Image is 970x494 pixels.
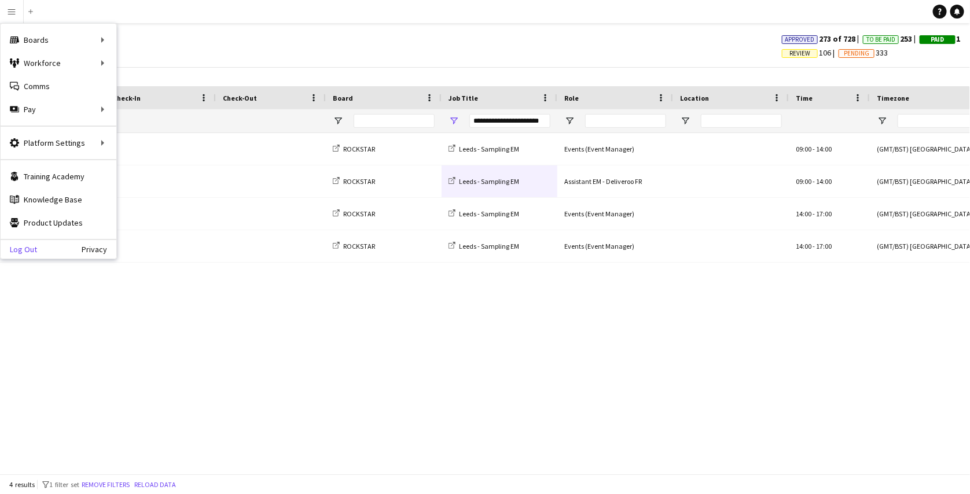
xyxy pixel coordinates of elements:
span: ROCKSTAR [343,177,375,186]
span: 1 [920,34,961,44]
button: Open Filter Menu [680,116,690,126]
span: Paid [931,36,945,43]
div: Events (Event Manager) [557,230,673,262]
span: 253 [863,34,920,44]
span: 14:00 [816,145,832,153]
span: Check-Out [223,94,257,102]
span: 09:00 [796,145,811,153]
a: Leeds - Sampling EM [449,242,519,250]
span: Leeds - Sampling EM [459,242,519,250]
a: ROCKSTAR [333,242,375,250]
div: Workforce [1,51,116,75]
a: Knowledge Base [1,188,116,211]
span: Timezone [877,94,909,102]
span: - [813,177,815,186]
span: - [813,242,815,250]
span: - [813,209,815,218]
a: Training Academy [1,165,116,188]
span: ROCKSTAR [343,145,375,153]
a: Leeds - Sampling EM [449,145,519,153]
button: Open Filter Menu [877,116,887,126]
span: 14:00 [796,242,811,250]
span: ROCKSTAR [343,209,375,218]
div: Events (Event Manager) [557,198,673,230]
span: Pending [844,50,869,57]
button: Open Filter Menu [564,116,575,126]
div: Events (Event Manager) [557,133,673,165]
span: 17:00 [816,242,832,250]
span: Role [564,94,579,102]
span: Job Title [449,94,478,102]
div: Assistant EM - Deliveroo FR [557,165,673,197]
span: Review [789,50,810,57]
span: 333 [839,47,888,58]
a: ROCKSTAR [333,209,375,218]
span: To Be Paid [866,36,895,43]
a: Comms [1,75,116,98]
a: Leeds - Sampling EM [449,177,519,186]
a: Privacy [82,245,116,254]
a: ROCKSTAR [333,177,375,186]
button: Open Filter Menu [449,116,459,126]
div: Boards [1,28,116,51]
span: Leeds - Sampling EM [459,209,519,218]
a: Leeds - Sampling EM [449,209,519,218]
a: Log Out [1,245,37,254]
input: Location Filter Input [701,114,782,128]
a: Product Updates [1,211,116,234]
input: Board Filter Input [354,114,435,128]
span: 09:00 [796,177,811,186]
a: ROCKSTAR [333,145,375,153]
span: Approved [785,36,815,43]
span: Check-In [113,94,141,102]
span: 17:00 [816,209,832,218]
button: Open Filter Menu [333,116,343,126]
span: 106 [782,47,839,58]
span: Board [333,94,353,102]
span: Leeds - Sampling EM [459,177,519,186]
button: Remove filters [79,478,132,491]
span: 1 filter set [49,480,79,489]
span: 14:00 [816,177,832,186]
span: - [813,145,815,153]
span: 273 of 728 [782,34,863,44]
span: Leeds - Sampling EM [459,145,519,153]
div: Platform Settings [1,131,116,154]
div: Pay [1,98,116,121]
span: Time [796,94,813,102]
input: Role Filter Input [585,114,666,128]
span: ROCKSTAR [343,242,375,250]
button: Reload data [132,478,178,491]
span: Location [680,94,709,102]
span: 14:00 [796,209,811,218]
